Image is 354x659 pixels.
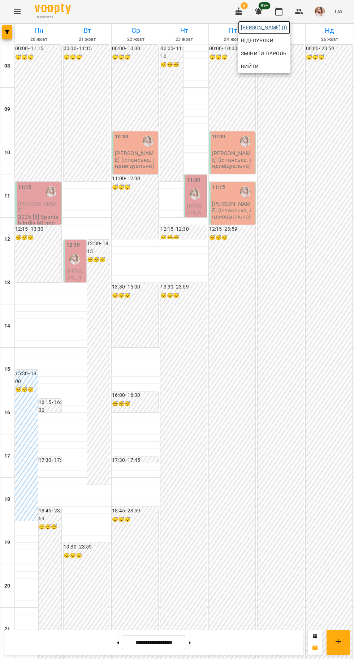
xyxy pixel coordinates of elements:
a: Відеоуроки [238,34,276,47]
span: Вийти [241,62,259,71]
a: Змінити пароль [238,47,290,60]
span: Відеоуроки [241,36,273,45]
button: Вийти [238,60,290,73]
a: [PERSON_NAME] (і) [238,21,290,34]
span: [PERSON_NAME] (і) [241,23,288,32]
span: Змінити пароль [241,49,288,58]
